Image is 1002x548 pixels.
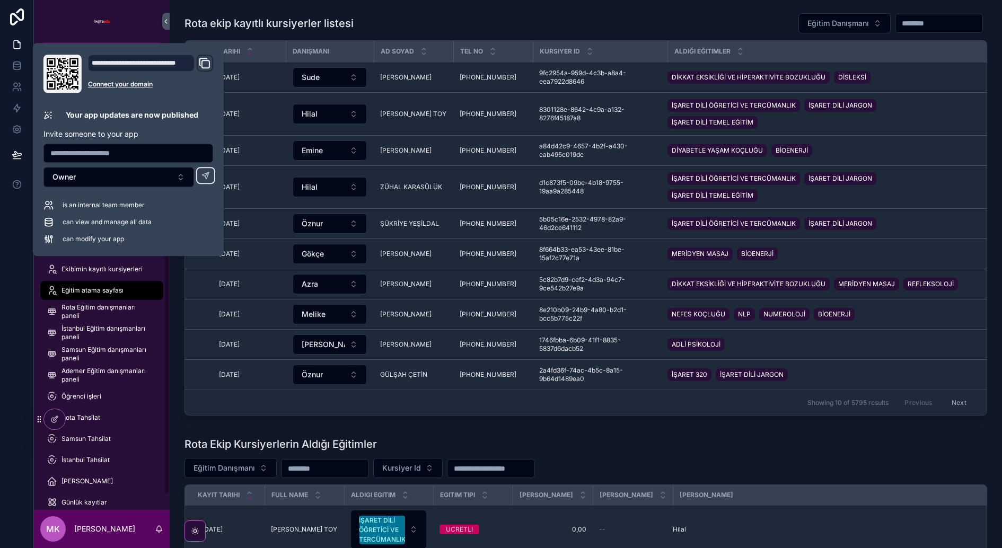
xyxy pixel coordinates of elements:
[219,340,240,349] span: [DATE]
[807,18,869,29] span: Eğitim Danışmanı
[302,145,323,156] span: Emine
[600,491,653,499] span: [PERSON_NAME]
[720,370,784,379] span: İŞARET DİLİ JARGON
[34,61,170,510] div: scrollable content
[219,146,240,155] span: [DATE]
[184,437,377,452] h1: Rota Ekip Kursiyerlerin Aldığı Eğitimler
[61,435,111,443] span: Samsun Tahsilat
[672,340,720,349] span: ADLİ PSİKOLOJİ
[88,80,213,89] a: Connect your domain
[672,118,753,127] span: İŞARET DİLİ TEMEL EĞİTİM
[293,214,367,234] button: Select Button
[43,129,213,139] p: Invite someone to your app
[40,302,163,321] a: Rota Eğitim danışmanları paneli
[302,182,318,192] span: Hilal
[61,265,143,273] span: Ekibimin kayıtlı kursiyerleri
[40,450,163,470] a: İstanbul Tahsilat
[63,218,152,226] span: can view and manage all data
[66,110,198,120] p: Your app updates are now published
[293,244,367,264] button: Select Button
[40,408,163,427] a: Rota Tahsilat
[184,16,354,31] h1: Rota ekip kayıtlı kursiyerler listesi
[293,104,367,124] button: Select Button
[673,525,686,534] span: Hilal
[672,146,763,155] span: DİYABETLE YAŞAM KOÇLUĞU
[293,140,367,161] button: Select Button
[61,286,124,295] span: Eğitim atama sayfası
[460,47,483,56] span: TEL NO
[302,109,318,119] span: Hilal
[219,73,240,82] span: [DATE]
[219,280,240,288] span: [DATE]
[271,525,337,534] span: [PERSON_NAME] TOY
[219,250,240,258] span: [DATE]
[672,370,707,379] span: İŞARET 320
[672,191,753,200] span: İŞARET DİLİ TEMEL EĞİTİM
[520,491,573,499] span: [PERSON_NAME]
[219,110,240,118] span: [DATE]
[40,260,163,279] a: Ekibimin kayıtlı kursiyerleri
[198,491,240,499] span: Kayit Tarihi
[460,73,516,82] span: [PHONE_NUMBER]
[302,369,323,380] span: Öznur
[672,174,796,183] span: İŞARET DİLİ ÖĞRETİCİ VE TERCÜMANLIK
[40,472,163,491] a: [PERSON_NAME]
[40,323,163,342] a: İstanbul Eğitim danışmanları paneli
[293,334,367,355] button: Select Button
[540,47,580,56] span: Kursiyer Id
[351,491,395,499] span: Aldigi Egitim
[808,174,872,183] span: İŞARET DİLİ JARGON
[738,310,751,319] span: NLP
[380,219,439,228] span: ŞÜKRİYE YEŞİLDAL
[302,218,323,229] span: Öznur
[380,310,432,319] span: [PERSON_NAME]
[380,280,432,288] span: [PERSON_NAME]
[380,183,442,191] span: ZÜHAL KARASÜLÜK
[293,177,367,197] button: Select Button
[61,456,110,464] span: İstanbul Tahsilat
[302,249,324,259] span: Gökçe
[460,219,516,228] span: [PHONE_NUMBER]
[944,394,974,411] button: Next
[194,463,255,473] span: Eğitim Danışmanı
[52,172,76,182] span: Owner
[539,215,661,232] span: 5b05c16e-2532-4978-82a9-46d2ce641112
[93,13,110,30] img: App logo
[741,250,774,258] span: BİOENERJİ
[440,491,475,499] span: Egitim Tipi
[539,336,661,353] span: 1746fbba-6b09-41f1-8835-5837d6dacb52
[798,13,891,33] button: Select Button
[271,491,308,499] span: Full Name
[460,146,516,155] span: [PHONE_NUMBER]
[539,366,661,383] span: 2a4fd36f-74ac-4b5c-8a15-9b64d1489ea0
[446,525,473,534] div: UCRETLI
[838,73,866,82] span: DİSLEKSİ
[293,67,367,87] button: Select Button
[202,525,223,534] span: [DATE]
[672,310,725,319] span: NEFES KOÇLUĞU
[40,387,163,406] a: Öğrenci işleri
[672,280,825,288] span: DİKKAT EKSİKLİĞİ VE HİPERAKTİVİTE BOZUKLUĞU
[380,110,446,118] span: [PERSON_NAME] TOY
[302,309,326,320] span: Melike
[219,183,240,191] span: [DATE]
[539,142,661,159] span: a84d42c9-4657-4b2f-a430-eab495c019dc
[61,367,153,384] span: Ademer Eğitim danışmanları paneli
[46,523,60,535] span: MK
[61,346,153,363] span: Samsun Eğitim danışmanları paneli
[373,458,443,478] button: Select Button
[293,304,367,324] button: Select Button
[539,306,661,323] span: 8e210b09-24b9-4a80-b2d1-bcc5b775c22f
[380,146,432,155] span: [PERSON_NAME]
[382,463,421,473] span: Kursiyer Id
[63,201,145,209] span: is an internal team member
[302,279,318,289] span: Azra
[61,392,101,401] span: Öğrenci işleri
[672,101,796,110] span: İŞARET DİLİ ÖĞRETİCİ VE TERCÜMANLIK
[40,281,163,300] a: Eğitim atama sayfası
[380,73,432,82] span: [PERSON_NAME]
[672,219,796,228] span: İŞARET DİLİ ÖĞRETİCİ VE TERCÜMANLIK
[808,219,872,228] span: İŞARET DİLİ JARGON
[61,477,113,485] span: [PERSON_NAME]
[40,42,163,61] button: Jump to...K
